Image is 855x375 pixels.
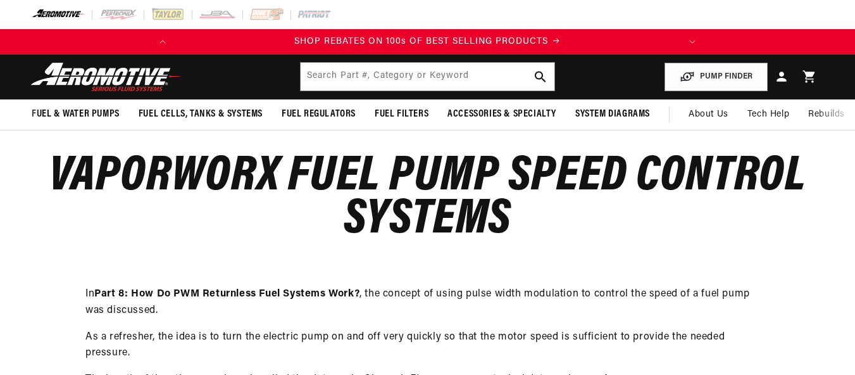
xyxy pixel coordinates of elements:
input: Search by Part Number, Category or Keyword [301,63,555,91]
a: About Us [679,99,738,130]
span: Fuel & Water Pumps [32,108,120,121]
span: About Us [689,110,728,119]
div: Announcement [175,35,680,49]
span: Fuel Cells, Tanks & Systems [139,108,263,121]
div: 1 of 2 [175,35,680,49]
summary: Rebuilds [799,99,854,130]
summary: Fuel & Water Pumps [22,99,129,129]
button: Translation missing: en.sections.announcements.previous_announcement [150,29,175,54]
span: Accessories & Specialty [447,108,556,121]
p: As a refresher, the idea is to turn the electric pump on and off very quickly so that the motor s... [85,329,770,362]
strong: How Do PWM Returnless Fuel Systems Work? [131,289,359,299]
summary: Accessories & Specialty [438,99,566,129]
span: Fuel Regulators [282,108,356,121]
summary: Tech Help [738,99,799,130]
button: PUMP FINDER [665,63,768,91]
summary: System Diagrams [566,99,659,129]
summary: Fuel Filters [365,99,438,129]
p: In , the concept of using pulse width modulation to control the speed of a fuel pump was discussed. [85,286,770,319]
span: Rebuilds [808,108,845,122]
img: Aeromotive [27,62,185,92]
strong: Part 8: [94,289,128,299]
span: SHOP REBATES ON 100s OF BEST SELLING PRODUCTS [294,37,548,46]
span: System Diagrams [575,108,650,121]
span: Fuel Filters [375,108,428,121]
span: Tech Help [747,108,789,122]
summary: Fuel Cells, Tanks & Systems [129,99,272,129]
button: Translation missing: en.sections.announcements.next_announcement [680,29,705,54]
summary: Fuel Regulators [272,99,365,129]
a: SHOP REBATES ON 100s OF BEST SELLING PRODUCTS [175,35,680,49]
button: search button [527,63,554,91]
